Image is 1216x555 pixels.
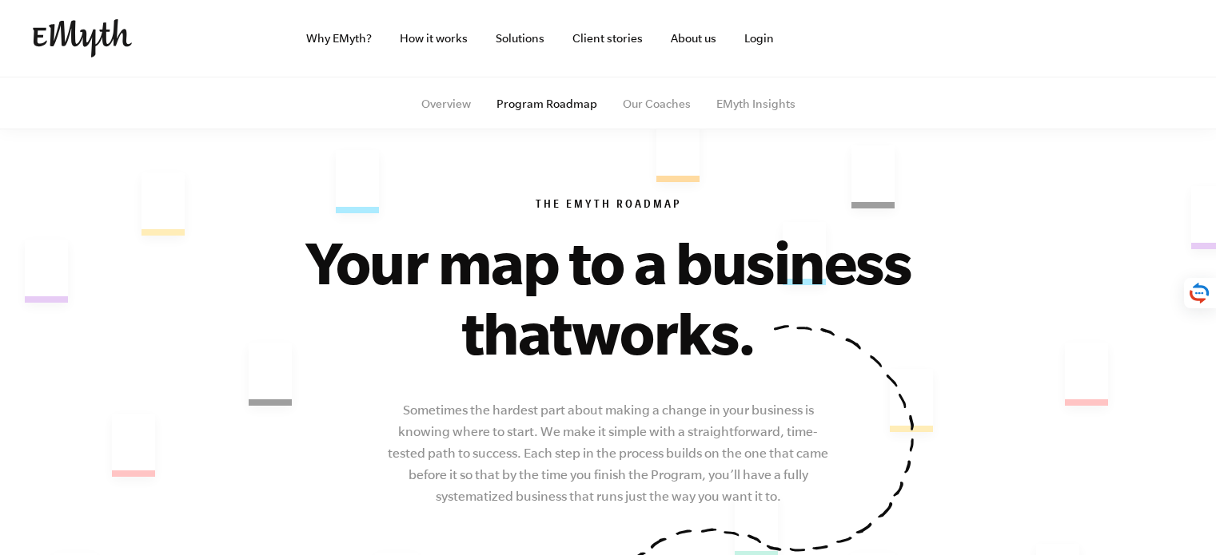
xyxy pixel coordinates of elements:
iframe: Chat Widget [1136,478,1216,555]
span: works. [572,299,756,366]
a: Our Coaches [623,97,691,110]
iframe: Embedded CTA [840,21,1008,56]
iframe: Embedded CTA [1016,21,1184,56]
img: EMyth [33,19,132,57]
a: Program Roadmap [496,97,597,110]
p: Sometimes the hardest part about making a change in your business is knowing where to start. We m... [385,399,831,507]
a: Overview [421,97,471,110]
h1: Your map to a business that [257,227,960,367]
h6: The EMyth Roadmap [122,198,1094,214]
a: EMyth Insights [716,97,795,110]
